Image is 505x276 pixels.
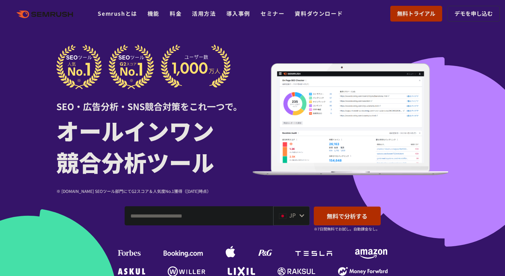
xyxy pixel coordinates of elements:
a: 導入事例 [226,9,250,17]
span: JP [289,211,296,219]
a: 活用方法 [192,9,216,17]
div: ※ [DOMAIN_NAME] SEOツール部門にてG2スコア＆人気度No.1獲得（[DATE]時点） [56,188,253,194]
a: セミナー [261,9,284,17]
small: ※7日間無料でお試し。自動課金なし。 [314,226,380,232]
a: Semrushとは [98,9,137,17]
span: 無料トライアル [397,9,435,18]
a: 資料ダウンロード [295,9,343,17]
a: 無料トライアル [390,6,442,22]
div: SEO・広告分析・SNS競合対策をこれ一つで。 [56,89,253,113]
a: デモを申し込む [447,6,500,22]
span: デモを申し込む [454,9,493,18]
a: 料金 [170,9,182,17]
a: 無料で分析する [314,207,381,225]
a: 機能 [148,9,159,17]
h1: オールインワン 競合分析ツール [56,115,253,178]
span: 無料で分析する [327,212,367,220]
input: ドメイン、キーワードまたはURLを入力してください [125,207,273,225]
